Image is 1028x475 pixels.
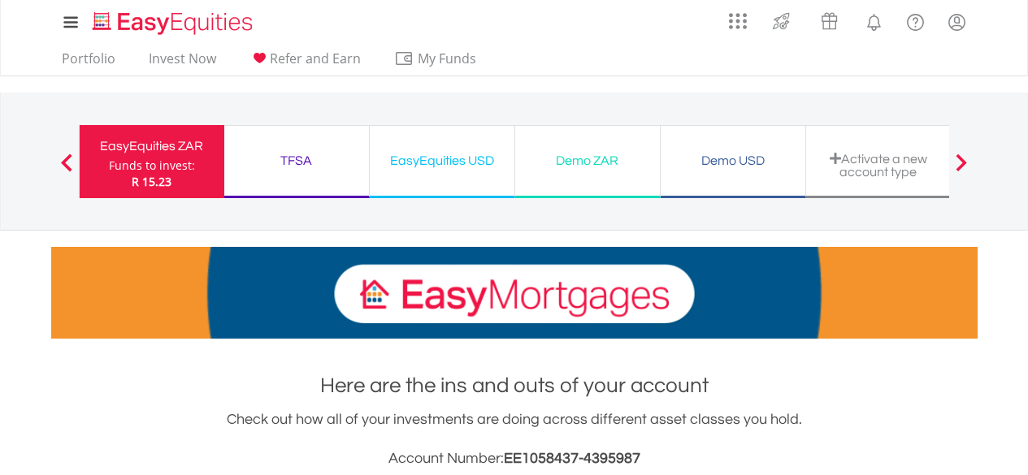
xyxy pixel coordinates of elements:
a: Invest Now [142,50,223,76]
div: Check out how all of your investments are doing across different asset classes you hold. [51,408,978,470]
img: grid-menu-icon.svg [729,12,747,30]
a: Vouchers [805,4,853,34]
a: My Profile [936,4,978,40]
img: vouchers-v2.svg [816,8,843,34]
div: TFSA [234,149,359,172]
div: Demo ZAR [525,149,650,172]
a: AppsGrid [718,4,757,30]
h1: Here are the ins and outs of your account [51,371,978,400]
div: EasyEquities ZAR [89,135,215,158]
a: Home page [86,4,259,37]
span: EE1058437-4395987 [504,451,640,466]
span: Refer and Earn [270,50,361,67]
h3: Account Number: [51,447,978,470]
img: thrive-v2.svg [768,8,795,34]
div: Demo USD [670,149,796,172]
a: Refer and Earn [243,50,367,76]
a: Portfolio [55,50,122,76]
span: My Funds [394,48,501,69]
a: FAQ's and Support [895,4,936,37]
img: EasyMortage Promotion Banner [51,247,978,339]
div: Activate a new account type [816,152,941,179]
div: Funds to invest: [109,158,195,174]
a: Notifications [853,4,895,37]
img: EasyEquities_Logo.png [89,10,259,37]
span: R 15.23 [132,174,171,189]
div: EasyEquities USD [380,149,505,172]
